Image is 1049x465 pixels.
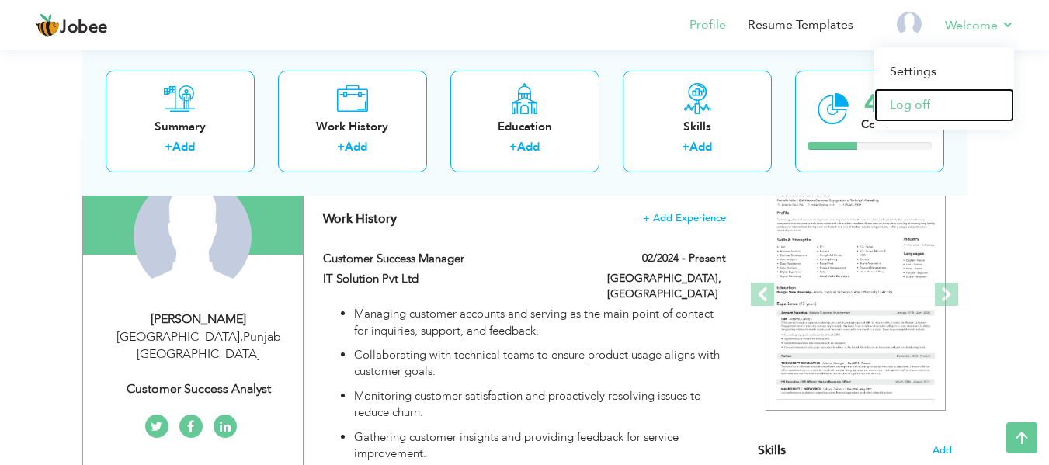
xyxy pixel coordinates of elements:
span: Jobee [60,19,108,36]
div: Skills [635,118,759,134]
label: + [682,139,689,155]
span: Add [933,443,952,458]
p: Gathering customer insights and providing feedback for service improvement. [354,429,725,463]
p: Managing customer accounts and serving as the main point of contact for inquiries, support, and f... [354,306,725,339]
a: Log off [874,88,1014,122]
a: Add [345,139,367,154]
div: [GEOGRAPHIC_DATA] Punjab [GEOGRAPHIC_DATA] [95,328,303,364]
label: 02/2024 - Present [642,251,726,266]
a: Welcome [945,16,1014,35]
label: + [165,139,172,155]
label: IT Solution Pvt Ltd [323,271,584,287]
div: Customer Success Analyst [95,380,303,398]
img: Arslan Mudassar [134,177,252,295]
label: + [509,139,517,155]
label: Customer Success Manager [323,251,584,267]
img: Profile Img [897,12,922,36]
span: Work History [323,210,397,227]
label: + [337,139,345,155]
a: Add [689,139,712,154]
p: Monitoring customer satisfaction and proactively resolving issues to reduce churn. [354,388,725,422]
p: Collaborating with technical teams to ensure product usage aligns with customer goals. [354,347,725,380]
a: Resume Templates [748,16,853,34]
span: , [240,328,243,345]
a: Profile [689,16,726,34]
span: Skills [758,442,786,459]
a: Add [517,139,540,154]
div: Completed [861,116,922,132]
div: Work History [290,118,415,134]
span: + Add Experience [643,213,726,224]
div: Summary [118,118,242,134]
a: Add [172,139,195,154]
div: [PERSON_NAME] [95,311,303,328]
label: [GEOGRAPHIC_DATA], [GEOGRAPHIC_DATA] [607,271,726,302]
div: 40% [861,90,922,116]
div: Education [463,118,587,134]
a: Jobee [35,13,108,38]
img: jobee.io [35,13,60,38]
a: Settings [874,55,1014,88]
h4: This helps to show the companies you have worked for. [323,211,725,227]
